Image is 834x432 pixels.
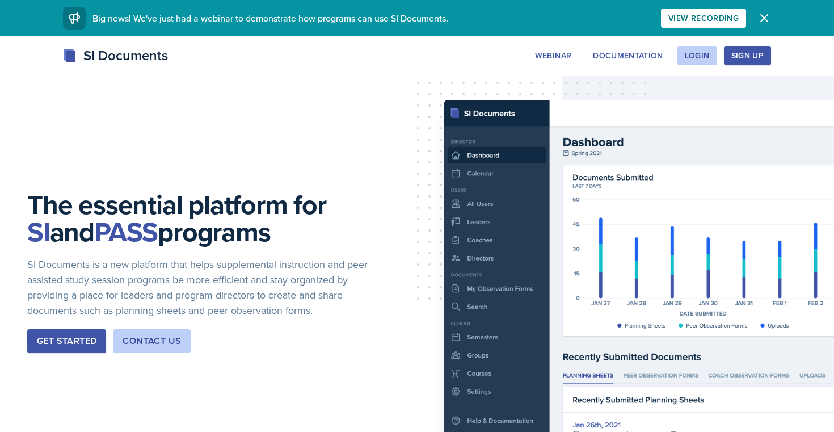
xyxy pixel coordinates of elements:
div: Sign Up [731,51,764,60]
button: Contact Us [113,329,191,353]
div: SI Documents [63,45,168,66]
div: Webinar [535,51,571,60]
div: Login [685,51,710,60]
button: Login [677,46,717,65]
div: Get Started [37,334,96,348]
div: Contact Us [123,334,181,348]
button: Get Started [27,329,106,353]
span: Big news! We've just had a webinar to demonstrate how programs can use SI Documents. [92,12,448,24]
button: Sign Up [724,46,771,65]
button: Documentation [586,46,671,65]
button: View Recording [661,9,746,28]
button: Webinar [528,46,579,65]
div: View Recording [668,14,739,23]
div: Documentation [593,51,663,60]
